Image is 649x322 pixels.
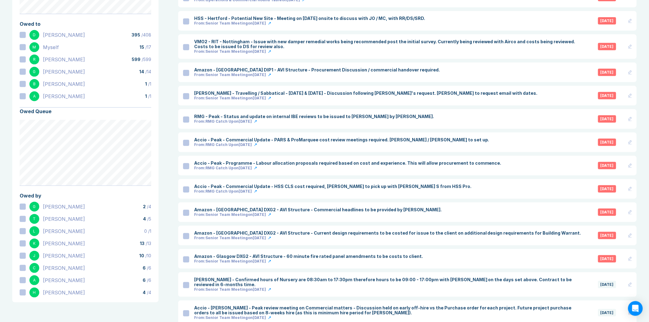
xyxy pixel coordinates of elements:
div: B [29,79,39,89]
div: 2025-09-11T00:00:00+01:00 [598,185,616,193]
a: From:Senior Team Meetingon[DATE] [194,236,581,240]
a: From:RMG Catch Upon[DATE] [194,189,471,194]
div: A [29,91,39,101]
div: 2025-09-11T00:00:00+00:00 [598,255,616,263]
div: / 1 [144,229,151,234]
div: H [29,288,39,297]
div: Accio - Peak - Commercial Update - HSS CLS cost required, [PERSON_NAME] to pick up with [PERSON_N... [194,184,471,189]
span: 1 [145,81,147,86]
div: Owed Queue [20,108,151,115]
div: Amazon - [GEOGRAPHIC_DATA] DXG2 - AVI Structure - Current design requirements to be costed for is... [194,231,581,236]
div: Accio - [PERSON_NAME] - Peak review meeting on Commercial matters - Discussion held on early off-... [194,305,586,315]
a: From:Senior Team Meetingon[DATE] [194,287,586,292]
span: 13 [140,241,144,246]
div: Owed to [20,20,151,28]
div: RMG - Peak - Status and update on internal IBE reviews to be issued to [PERSON_NAME] by [PERSON_N... [194,114,434,119]
div: G [29,202,39,212]
div: [PERSON_NAME] - Confirmed hours of Nursery are 08:30am to 17:30pm therefore hours to be 09:00 - 1... [194,277,586,287]
span: 6 [143,278,146,283]
div: Thomas Hinton [43,215,85,223]
a: From:Senior Team Meetingon[DATE] [194,72,440,77]
div: L [29,226,39,236]
div: Kirk Brawn [43,240,85,247]
div: D [29,30,39,40]
div: HSS - Hertford - Potential New Site - Meeting on [DATE] onsite to discuss with JO / MC, with RR/D... [194,16,425,21]
div: John Lake [43,252,85,259]
div: Accio - Peak - Programme - Labour allocation proposals required based on cost and experience. Thi... [194,161,501,166]
div: C [29,263,39,273]
a: From:Senior Team Meetingon[DATE] [194,21,425,26]
div: G [29,67,39,77]
span: 4 [143,290,146,295]
div: / 10 [139,253,151,258]
div: Leo Sales [43,228,85,235]
div: 2025-09-04T00:00:00+00:00 [598,17,616,25]
span: 6 [143,265,146,270]
div: 2025-10-01T00:00:00+00:00 [598,309,616,316]
div: / 1 [145,82,151,86]
div: / 6 [143,278,151,283]
div: R [29,55,39,64]
div: Richard Rust [43,56,85,63]
span: 1 [145,94,147,99]
a: From:RMG Catch Upon[DATE] [194,142,489,147]
div: 2025-09-05T00:00:00+00:00 [598,115,616,123]
span: 2 [143,204,146,209]
div: T [29,214,39,224]
div: 2025-09-09T00:00:00+00:00 [598,162,616,169]
div: Open Intercom Messenger [628,301,643,316]
div: Ashley Walters [43,93,85,100]
div: VMO2 - RIT - Nottingham - Issue with new damper remedial works being recommended post the initial... [194,39,586,49]
a: From:Senior Team Meetingon[DATE] [194,96,538,101]
div: / 17 [140,45,151,50]
div: / 4 [143,290,151,295]
a: From:RMG Catch Upon[DATE] [194,119,434,124]
div: Amazon - [GEOGRAPHIC_DATA] DXG2 - AVI Structure - Commercial headlines to be provided by [PERSON_... [194,207,442,212]
a: From:Senior Team Meetingon[DATE] [194,259,423,264]
div: Helena Vanderhoof [43,289,85,296]
span: 4 [143,216,146,221]
div: A [29,275,39,285]
div: / 599 [132,57,151,62]
div: Myself [43,44,59,51]
div: / 5 [143,217,151,221]
div: Craig Newton [43,264,85,272]
div: 2025-09-05T00:00:00+01:00 [598,43,616,50]
div: Amazon - Glasgow DXG2 - AVI Structure - 60 minute fire rated panel amendments to be costs to client. [194,254,423,259]
div: 2025-09-05T00:00:00+00:00 [598,92,616,99]
div: [PERSON_NAME] - Travelling / Sabbatical - [DATE] & [DATE] - Discussion following [PERSON_NAME]'s ... [194,91,538,96]
div: 2025-09-05T00:00:00+00:00 [598,69,616,76]
div: Benjamin Newman [43,80,85,88]
div: Accio - Peak - Commercial Update - PARS & ProMarquee cost review meetings required. [PERSON_NAME]... [194,137,489,142]
a: From:RMG Catch Upon[DATE] [194,166,501,171]
div: 2025-09-11T00:00:00+00:00 [598,232,616,239]
div: Amazon - [GEOGRAPHIC_DATA] DIP1 - AVI Structure - Procurement Discussion / commercial handover re... [194,67,440,72]
span: 14 [139,69,144,74]
a: From:Senior Team Meetingon[DATE] [194,212,442,217]
span: 0 [144,228,147,234]
div: Owed by [20,192,151,199]
div: / 1 [145,94,151,99]
span: 395 [132,32,140,37]
div: M [29,42,39,52]
span: 10 [139,253,144,258]
div: / 4 [143,204,151,209]
div: / 14 [139,69,151,74]
div: / 13 [140,241,151,246]
div: 2025-09-05T00:00:00+00:00 [598,139,616,146]
div: Danny Sisson [43,31,85,39]
div: / 6 [143,266,151,270]
a: From:Senior Team Meetingon[DATE] [194,315,586,320]
div: Gemma White [43,68,85,75]
div: K [29,239,39,248]
div: J [29,251,39,261]
div: Ashley Walters [43,277,85,284]
div: / 408 [132,33,151,37]
span: 15 [140,44,144,50]
a: From:Senior Team Meetingon[DATE] [194,49,586,54]
span: 599 [132,57,140,62]
div: 2025-09-29T00:00:00+01:00 [598,281,616,288]
div: 2025-09-11T00:00:00+01:00 [598,209,616,216]
div: Gemma Dennehy [43,203,85,210]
